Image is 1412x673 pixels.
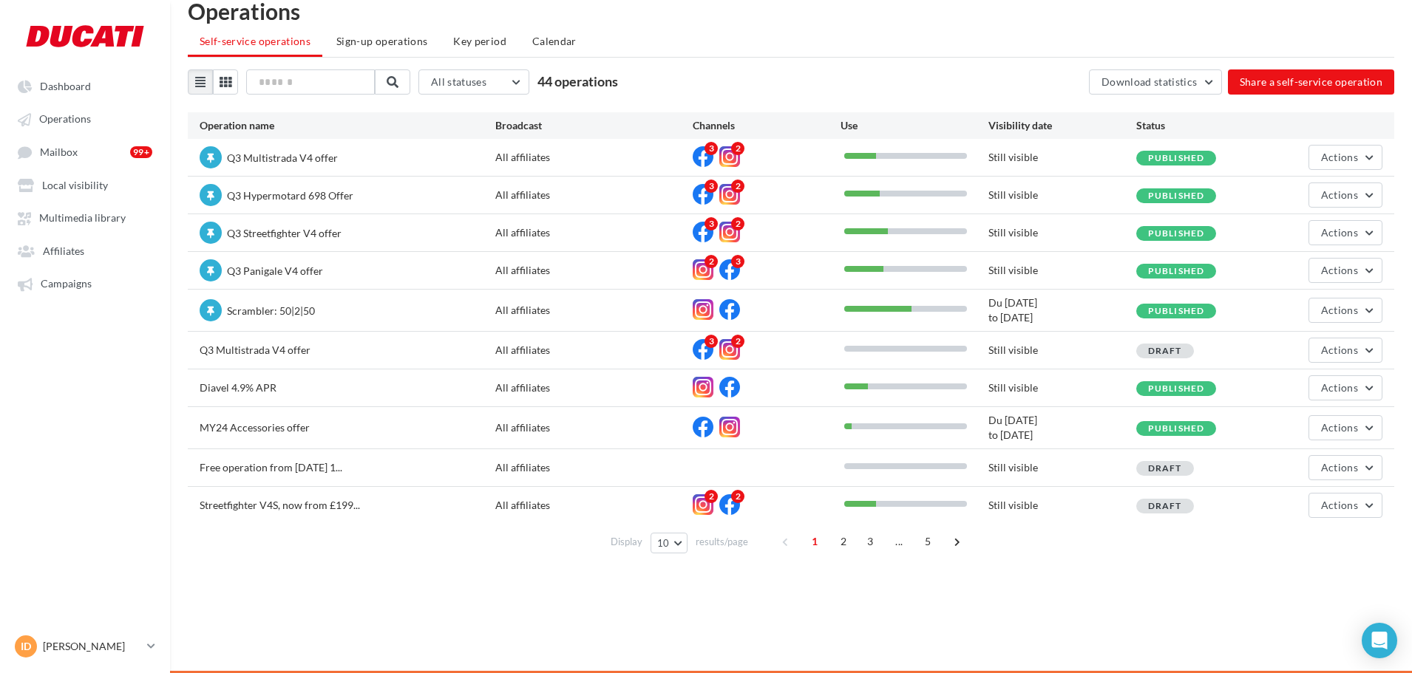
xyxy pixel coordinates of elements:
span: Published [1148,265,1205,276]
span: Actions [1321,304,1358,316]
div: 2 [731,490,744,503]
span: Published [1148,305,1205,316]
span: Campaigns [41,278,92,290]
button: Actions [1309,182,1382,208]
span: Actions [1321,381,1358,394]
span: Q3 Panigale V4 offer [227,264,323,277]
span: Draft [1148,500,1182,511]
span: Actions [1321,226,1358,239]
span: Free operation from [DATE] 1... [200,461,342,474]
span: Q3 Multistrada V4 offer [200,344,310,356]
span: Key period [453,35,506,47]
div: Still visible [988,263,1136,278]
div: Open Intercom Messenger [1362,623,1397,658]
span: 5 [916,530,940,553]
span: Actions [1321,264,1358,276]
a: Dashboard [9,72,161,99]
button: Actions [1309,258,1382,283]
span: Published [1148,190,1205,201]
button: 10 [651,533,688,553]
span: Operations [39,113,91,126]
button: Actions [1309,415,1382,440]
button: Download statistics [1089,69,1222,95]
button: Actions [1309,338,1382,363]
span: Published [1148,152,1205,163]
div: 3 [705,335,718,348]
span: Mailbox [40,146,78,158]
span: 44 operations [537,73,618,89]
div: Still visible [988,150,1136,165]
div: 3 [705,217,718,230]
span: All statuses [431,75,486,88]
div: All affiliates [495,380,693,395]
a: Operations [9,105,161,131]
div: Operation name [200,118,495,133]
div: All affiliates [495,150,693,165]
span: Streetfighter V4S, now from £199... [200,499,360,511]
button: Share a self-service operation [1228,69,1395,95]
div: Broadcast [495,118,693,133]
a: Mailbox 99+ [9,138,161,165]
a: ID [PERSON_NAME] [12,632,158,660]
div: 2 [705,490,718,503]
span: Draft [1148,462,1182,474]
div: 2 [731,142,744,155]
span: Actions [1321,344,1358,356]
div: All affiliates [495,263,693,278]
div: All affiliates [495,460,693,475]
span: Published [1148,423,1205,434]
button: Actions [1309,493,1382,518]
span: Actions [1321,188,1358,201]
span: ID [21,639,31,654]
span: Q3 Hypermotard 698 Offer [227,189,353,202]
span: ... [887,530,911,553]
div: Still visible [988,460,1136,475]
div: Use [841,118,988,133]
button: Actions [1309,455,1382,480]
span: MY24 Accessories offer [200,421,310,434]
span: Affiliates [43,245,84,257]
span: Multimedia library [39,212,126,225]
span: Published [1148,383,1205,394]
div: 3 [731,255,744,268]
span: Local visibility [42,179,108,191]
span: 2 [832,530,855,553]
div: 2 [705,255,718,268]
div: Channels [693,118,841,133]
div: 2 [731,217,744,230]
a: Multimedia library [9,204,161,230]
span: Actions [1321,421,1358,434]
span: 3 [858,530,882,553]
a: Affiliates [9,237,161,264]
span: Actions [1321,499,1358,511]
div: Status [1136,118,1284,133]
span: Q3 Multistrada V4 offer [227,151,338,164]
a: Local visibility [9,171,161,198]
div: 3 [705,142,718,155]
button: Actions [1309,145,1382,170]
span: 1 [803,530,827,553]
span: results/page [696,535,748,549]
span: Draft [1148,345,1182,356]
div: 3 [705,180,718,193]
span: Download statistics [1102,75,1198,88]
div: All affiliates [495,303,693,318]
div: 2 [731,180,744,193]
div: Still visible [988,188,1136,202]
a: Campaigns [9,270,161,296]
span: Calendar [532,35,577,47]
span: Q3 Streetfighter V4 offer [227,227,342,239]
div: All affiliates [495,188,693,202]
span: Published [1148,228,1205,239]
span: Dashboard [40,80,91,92]
div: Still visible [988,343,1136,358]
div: Du [DATE] to [DATE] [988,295,1136,325]
div: Du [DATE] to [DATE] [988,413,1136,443]
div: Still visible [988,225,1136,240]
p: [PERSON_NAME] [43,639,141,654]
button: Actions [1309,375,1382,400]
div: 99+ [130,146,152,158]
span: Scrambler: 50|2|50 [227,304,315,317]
span: Actions [1321,151,1358,163]
button: All statuses [418,69,529,95]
